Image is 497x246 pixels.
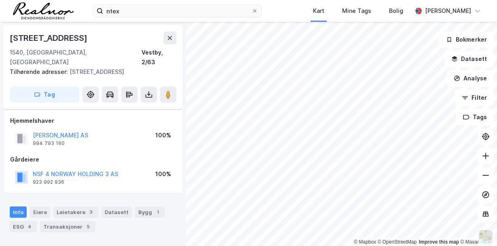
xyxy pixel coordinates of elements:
div: 3 [87,208,95,216]
div: Leietakere [53,206,98,218]
div: 4 [25,223,34,231]
div: Mine Tags [342,6,371,16]
div: Transaksjoner [40,221,95,232]
a: Improve this map [419,239,459,245]
div: 100% [155,169,171,179]
div: Eiere [30,206,50,218]
div: [STREET_ADDRESS] [10,67,170,77]
div: Hjemmelshaver [10,116,176,126]
div: 994 793 160 [33,140,65,147]
a: Mapbox [354,239,376,245]
iframe: Chat Widget [457,207,497,246]
div: Bolig [389,6,403,16]
a: OpenStreetMap [378,239,417,245]
button: Analyse [447,70,494,86]
div: 923 992 936 [33,179,64,185]
div: Gårdeiere [10,155,176,164]
img: realnor-logo.934646d98de889bb5806.png [13,2,74,19]
div: 1 [154,208,162,216]
div: 5 [84,223,92,231]
div: Bygg [135,206,165,218]
input: Søk på adresse, matrikkel, gårdeiere, leietakere eller personer [103,5,252,17]
div: [STREET_ADDRESS] [10,32,89,44]
button: Tags [456,109,494,125]
button: Tag [10,86,79,103]
div: 100% [155,130,171,140]
div: [PERSON_NAME] [425,6,471,16]
div: 1540, [GEOGRAPHIC_DATA], [GEOGRAPHIC_DATA] [10,48,142,67]
div: ESG [10,221,37,232]
div: Vestby, 2/63 [142,48,176,67]
div: Kart [313,6,324,16]
div: Kontrollprogram for chat [457,207,497,246]
div: Info [10,206,27,218]
button: Filter [455,90,494,106]
span: Tilhørende adresser: [10,68,70,75]
button: Bokmerker [439,32,494,48]
button: Datasett [444,51,494,67]
div: Datasett [102,206,132,218]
